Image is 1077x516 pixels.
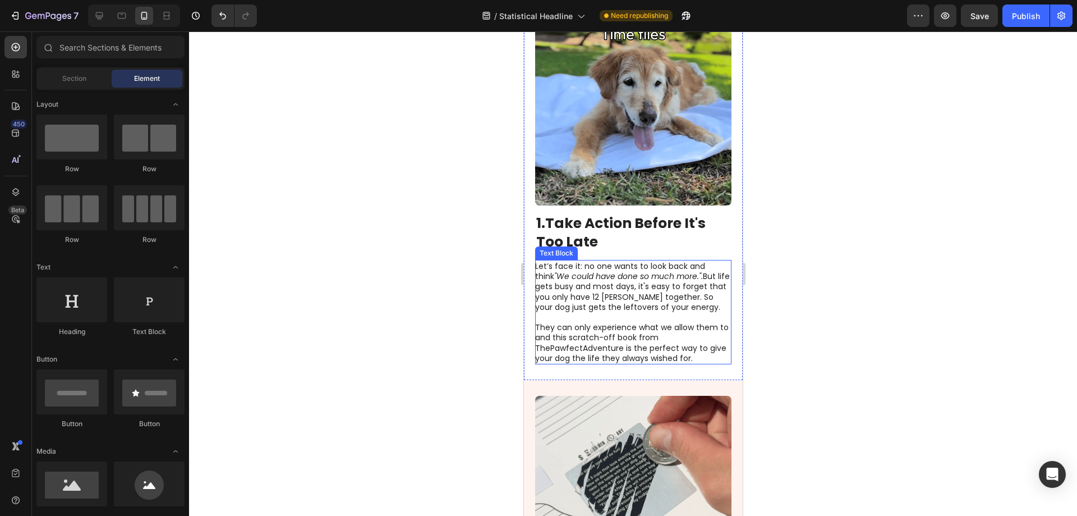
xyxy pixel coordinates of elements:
[114,419,185,429] div: Button
[36,235,107,245] div: Row
[36,327,107,337] div: Heading
[167,350,185,368] span: Toggle open
[4,4,84,27] button: 7
[62,74,86,84] span: Section
[36,36,185,58] input: Search Sections & Elements
[211,4,257,27] div: Undo/Redo
[12,182,21,202] strong: 1.
[8,206,27,214] div: Beta
[36,419,107,429] div: Button
[961,4,998,27] button: Save
[11,120,27,129] div: 450
[499,10,573,22] span: Statistical Headline
[970,11,989,21] span: Save
[114,327,185,337] div: Text Block
[524,31,743,516] iframe: Design area
[30,239,179,250] i: "We could have done so much more.".
[134,74,160,84] span: Element
[11,291,206,332] p: They can only experience what we allow them to and this scratch-off book from ThePawfectAdventure...
[13,217,52,227] div: Text Block
[36,262,50,272] span: Text
[167,258,185,276] span: Toggle open
[36,446,56,456] span: Media
[12,182,182,220] strong: Take Action Before It's Too Late
[1012,10,1040,22] div: Publish
[114,235,185,245] div: Row
[114,164,185,174] div: Row
[1002,4,1050,27] button: Publish
[73,9,79,22] p: 7
[1039,461,1066,488] div: Open Intercom Messenger
[167,442,185,460] span: Toggle open
[611,11,668,21] span: Need republishing
[494,10,497,22] span: /
[11,230,206,281] p: Let’s face it: no one wants to look back and think But life gets busy and most days, it's easy to...
[36,164,107,174] div: Row
[36,99,58,109] span: Layout
[167,95,185,113] span: Toggle open
[36,354,57,364] span: Button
